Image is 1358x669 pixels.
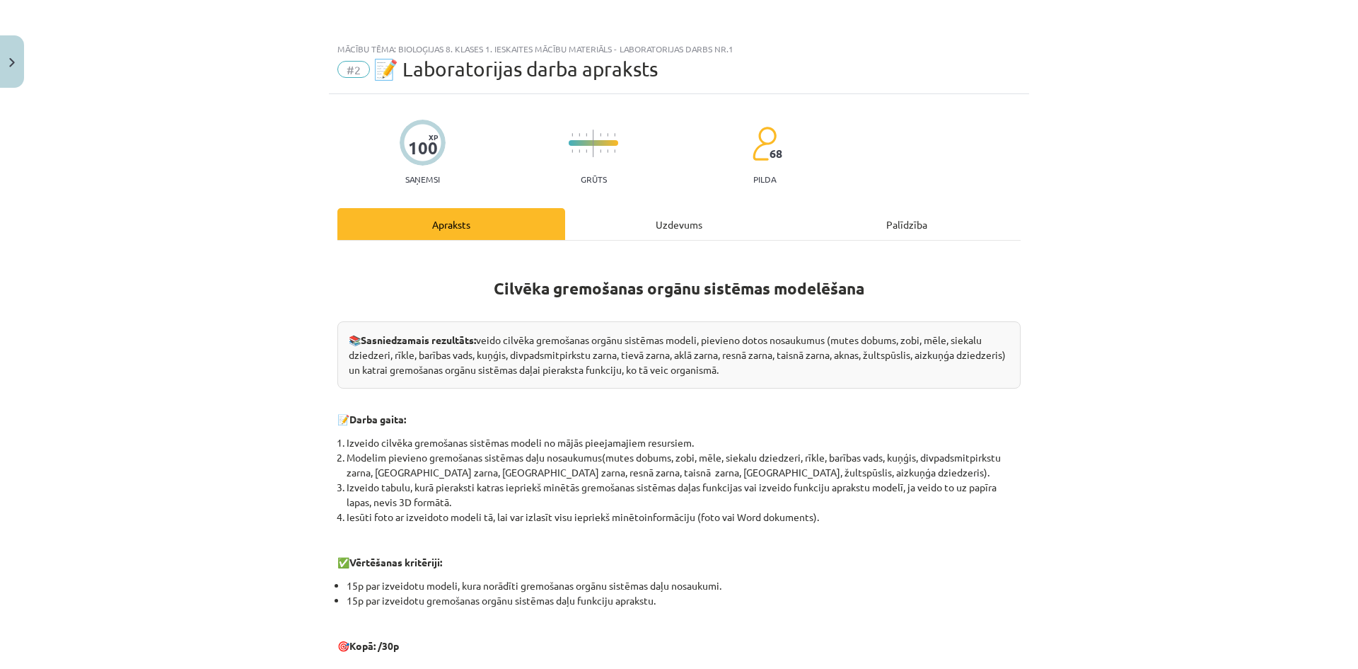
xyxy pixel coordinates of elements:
[571,149,573,153] img: icon-short-line-57e1e144782c952c97e751825c79c345078a6d821885a25fce030b3d8c18986b.svg
[347,480,1021,510] li: Izveido tabulu, kurā pieraksti katras iepriekš minētās gremošanas sistēmas daļas funkcijas vai iz...
[600,149,601,153] img: icon-short-line-57e1e144782c952c97e751825c79c345078a6d821885a25fce030b3d8c18986b.svg
[793,208,1021,240] div: Palīdzība
[579,149,580,153] img: icon-short-line-57e1e144782c952c97e751825c79c345078a6d821885a25fce030b3d8c18986b.svg
[337,61,370,78] span: #2
[752,126,777,161] img: students-c634bb4e5e11cddfef0936a35e636f08e4e9abd3cc4e673bd6f9a4125e45ecb1.svg
[361,333,476,346] strong: Sasniedzamais rezultāts:
[349,413,406,425] strong: Darba gaita:
[337,321,1021,389] div: 📚 veido cilvēka gremošanas orgānu sistēmas modeli, pievieno dotos nosaukumus (mutes dobums, zobi,...
[770,147,782,160] span: 68
[614,133,615,137] img: icon-short-line-57e1e144782c952c97e751825c79c345078a6d821885a25fce030b3d8c18986b.svg
[753,174,776,184] p: pilda
[400,174,446,184] p: Saņemsi
[586,149,587,153] img: icon-short-line-57e1e144782c952c97e751825c79c345078a6d821885a25fce030b3d8c18986b.svg
[349,639,399,652] strong: Kopā: /30p
[337,555,1021,570] p: ✅
[581,174,607,184] p: Grūts
[593,130,594,157] img: icon-long-line-d9ea69661e0d244f92f715978eff75569469978d946b2353a9bb055b3ed8787d.svg
[9,58,15,67] img: icon-close-lesson-0947bae3869378f0d4975bcd49f059093ad1ed9edebbc8119c70593378902aed.svg
[614,149,615,153] img: icon-short-line-57e1e144782c952c97e751825c79c345078a6d821885a25fce030b3d8c18986b.svg
[349,556,442,568] strong: Vērtēšanas kritēriji:
[337,44,1021,54] div: Mācību tēma: Bioloģijas 8. klases 1. ieskaites mācību materiāls - laboratorijas darbs nr.1
[607,133,608,137] img: icon-short-line-57e1e144782c952c97e751825c79c345078a6d821885a25fce030b3d8c18986b.svg
[579,133,580,137] img: icon-short-line-57e1e144782c952c97e751825c79c345078a6d821885a25fce030b3d8c18986b.svg
[337,208,565,240] div: Apraksts
[494,278,864,299] strong: Cilvēka gremošanas orgānu sistēmas modelēšana
[347,435,1021,450] li: Izveido cilvēka gremošanas sistēmas modeli no mājās pieejamajiem resursiem.
[373,57,658,81] span: 📝 Laboratorijas darba apraksts
[586,133,587,137] img: icon-short-line-57e1e144782c952c97e751825c79c345078a6d821885a25fce030b3d8c18986b.svg
[337,412,1021,427] p: 📝
[571,133,573,137] img: icon-short-line-57e1e144782c952c97e751825c79c345078a6d821885a25fce030b3d8c18986b.svg
[347,593,1021,608] li: 15p par izveidotu gremošanas orgānu sistēmas daļu funkciju aprakstu.
[347,578,1021,593] li: 15p par izveidotu modeli, kura norādīti gremošanas orgānu sistēmas daļu nosaukumi.
[347,450,1021,480] li: Modelim pievieno gremošanas sistēmas daļu nosaukumus(mutes dobums, zobi, mēle, siekalu dziedzeri,...
[347,510,1021,525] li: Iesūti foto ar izveidoto modeli tā, lai var izlasīt visu iepriekš minētoinformāciju (foto vai Wor...
[565,208,793,240] div: Uzdevums
[337,639,1021,668] p: 🎯
[408,138,438,158] div: 100
[607,149,608,153] img: icon-short-line-57e1e144782c952c97e751825c79c345078a6d821885a25fce030b3d8c18986b.svg
[600,133,601,137] img: icon-short-line-57e1e144782c952c97e751825c79c345078a6d821885a25fce030b3d8c18986b.svg
[429,133,438,141] span: XP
